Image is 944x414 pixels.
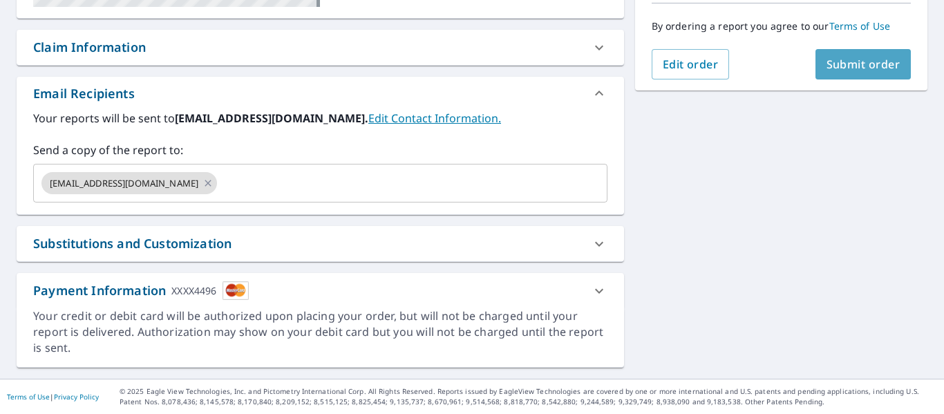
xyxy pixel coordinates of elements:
[17,273,624,308] div: Payment InformationXXXX4496cardImage
[829,19,891,32] a: Terms of Use
[815,49,912,79] button: Submit order
[41,172,217,194] div: [EMAIL_ADDRESS][DOMAIN_NAME]
[223,281,249,300] img: cardImage
[33,142,607,158] label: Send a copy of the report to:
[17,226,624,261] div: Substitutions and Customization
[17,30,624,65] div: Claim Information
[827,57,900,72] span: Submit order
[33,84,135,103] div: Email Recipients
[175,111,368,126] b: [EMAIL_ADDRESS][DOMAIN_NAME].
[33,281,249,300] div: Payment Information
[7,392,50,402] a: Terms of Use
[171,281,216,300] div: XXXX4496
[652,49,730,79] button: Edit order
[33,38,146,57] div: Claim Information
[17,77,624,110] div: Email Recipients
[33,234,232,253] div: Substitutions and Customization
[33,308,607,356] div: Your credit or debit card will be authorized upon placing your order, but will not be charged unt...
[652,20,911,32] p: By ordering a report you agree to our
[41,177,207,190] span: [EMAIL_ADDRESS][DOMAIN_NAME]
[120,386,937,407] p: © 2025 Eagle View Technologies, Inc. and Pictometry International Corp. All Rights Reserved. Repo...
[33,110,607,126] label: Your reports will be sent to
[368,111,501,126] a: EditContactInfo
[663,57,719,72] span: Edit order
[54,392,99,402] a: Privacy Policy
[7,393,99,401] p: |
